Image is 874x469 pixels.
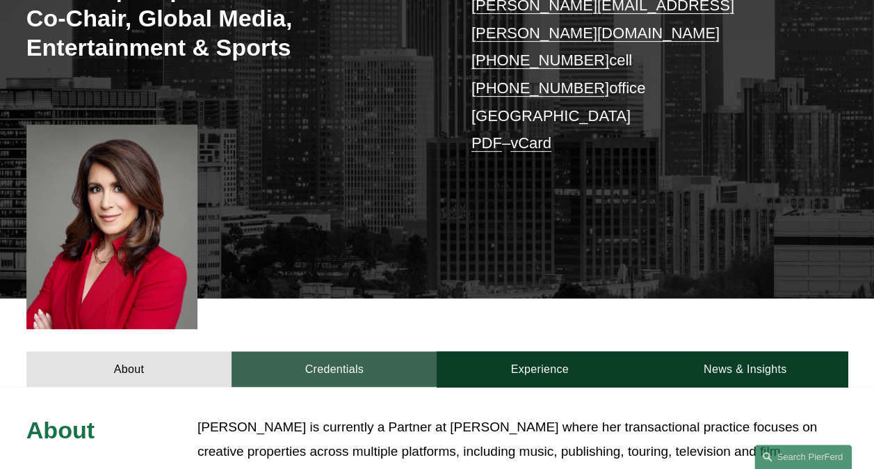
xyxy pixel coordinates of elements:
[437,351,642,387] a: Experience
[197,415,848,463] p: [PERSON_NAME] is currently a Partner at [PERSON_NAME] where her transactional practice focuses on...
[471,79,609,97] a: [PHONE_NUMBER]
[642,351,848,387] a: News & Insights
[232,351,437,387] a: Credentials
[26,351,232,387] a: About
[510,134,551,152] a: vCard
[26,417,95,443] span: About
[471,134,502,152] a: PDF
[754,445,852,469] a: Search this site
[471,51,609,69] a: [PHONE_NUMBER]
